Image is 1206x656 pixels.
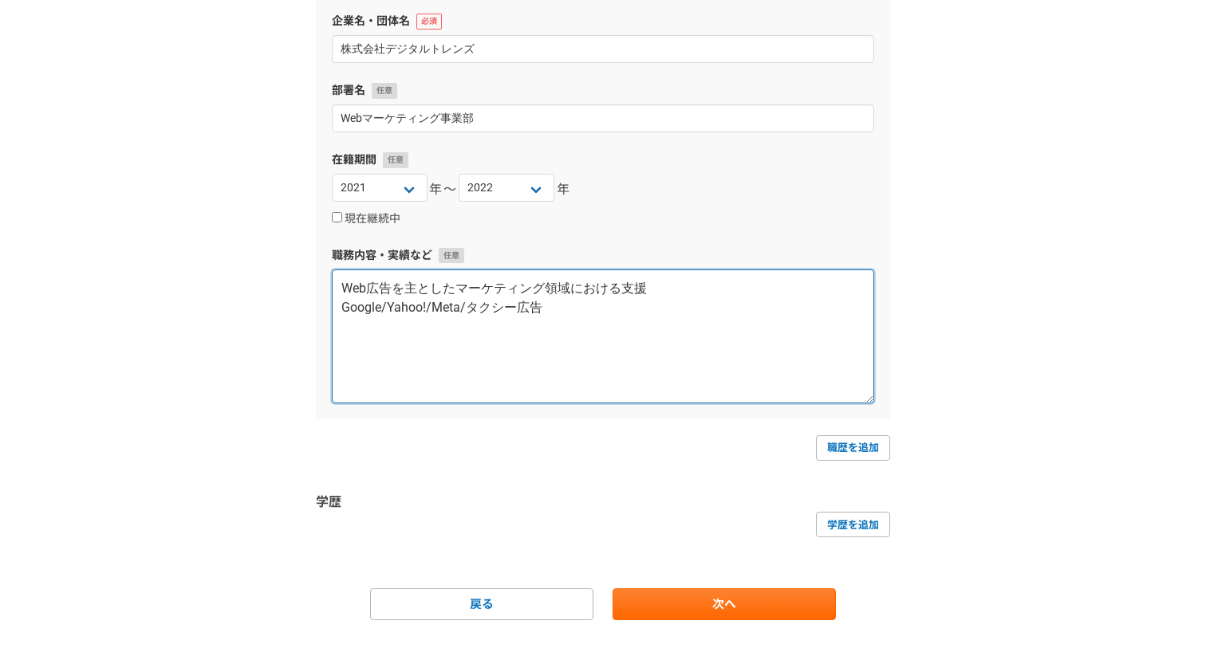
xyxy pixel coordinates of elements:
label: 在籍期間 [332,151,874,168]
span: 年〜 [429,180,457,199]
a: 学歴を追加 [816,512,890,537]
input: 開発2部 [332,104,874,132]
label: 現在継続中 [332,212,400,226]
h3: 学歴 [316,493,890,512]
a: 職歴を追加 [816,435,890,461]
label: 企業名・団体名 [332,13,874,29]
a: 次へ [613,588,836,620]
a: 戻る [370,588,593,620]
span: 年 [557,180,571,199]
input: 現在継続中 [332,212,342,222]
input: エニィクルー株式会社 [332,35,874,63]
label: 部署名 [332,82,874,99]
label: 職務内容・実績など [332,247,874,264]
